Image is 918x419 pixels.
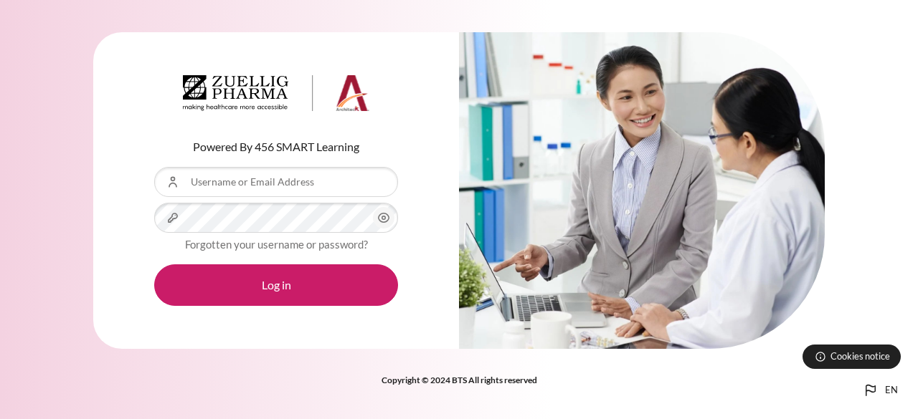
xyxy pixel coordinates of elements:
[183,75,369,117] a: Architeck
[154,264,398,306] button: Log in
[154,167,398,197] input: Username or Email Address
[183,75,369,111] img: Architeck
[154,138,398,155] p: Powered By 456 SMART Learning
[185,238,368,251] a: Forgotten your username or password?
[382,375,537,385] strong: Copyright © 2024 BTS All rights reserved
[885,383,898,398] span: en
[856,376,904,405] button: Languages
[831,350,890,363] span: Cookies notice
[803,345,901,369] button: Cookies notice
